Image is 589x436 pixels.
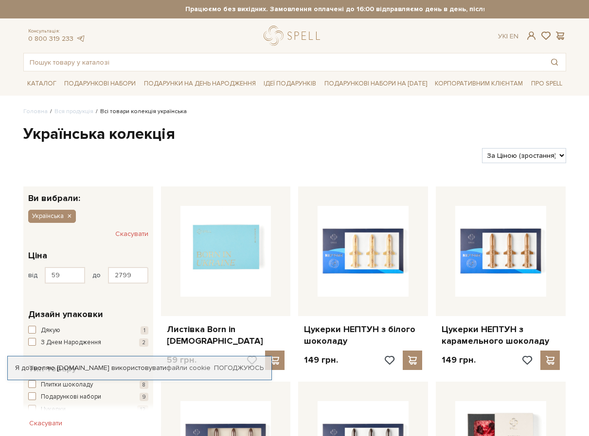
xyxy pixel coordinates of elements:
a: Головна [23,108,48,115]
button: Пошук товару у каталозі [543,53,566,71]
span: Українська [32,212,64,220]
input: Пошук товару у каталозі [24,53,543,71]
button: Плитки шоколаду 8 [28,380,148,390]
span: 2 [139,338,148,347]
span: Дизайн упаковки [28,308,103,321]
span: 8 [140,381,148,389]
span: до [92,271,101,280]
span: Плитки шоколаду [41,380,93,390]
li: Всі товари колекція українська [93,107,187,116]
span: Консультація: [28,28,86,34]
input: Ціна [108,267,148,284]
p: 149 грн. [304,354,338,366]
a: Листівка Born in [DEMOGRAPHIC_DATA] [167,324,285,347]
div: Я дозволяю [DOMAIN_NAME] використовувати [8,364,271,372]
a: Подарункові набори на [DATE] [321,75,431,92]
a: logo [264,26,324,46]
span: | [506,32,508,40]
span: З Днем Народження [41,338,101,348]
a: файли cookie [166,364,211,372]
button: Дякую 1 [28,326,148,335]
button: З Днем Народження 2 [28,338,148,348]
a: Погоджуюсь [214,364,264,372]
span: 9 [140,393,148,401]
span: 12 [137,405,148,414]
a: 0 800 319 233 [28,34,73,43]
p: 149 грн. [442,354,476,366]
button: Скасувати [115,226,148,242]
span: Ідеї подарунків [260,76,320,91]
a: Цукерки НЕПТУН з карамельного шоколаду [442,324,560,347]
a: Корпоративним клієнтам [431,75,527,92]
button: Скасувати [23,416,68,431]
span: Дякую [41,326,60,335]
span: Цукерки [41,405,66,415]
button: Цукерки 12 [28,405,148,415]
p: 59 грн. [167,354,196,366]
span: Подарунки на День народження [140,76,260,91]
button: Українська [28,210,76,222]
img: Листівка Born in Ukraine [180,206,271,297]
input: Ціна [45,267,85,284]
a: En [510,32,518,40]
a: Вся продукція [54,108,93,115]
span: Подарункові набори [41,392,101,402]
span: 1 [141,326,148,335]
h1: Українська колекція [23,124,566,145]
div: Ук [498,32,518,41]
a: telegram [76,34,86,43]
span: Подарункові набори [60,76,140,91]
span: Про Spell [527,76,566,91]
div: Ви вибрали: [23,186,153,202]
span: Каталог [23,76,60,91]
span: від [28,271,37,280]
span: Ціна [28,249,47,262]
a: Цукерки НЕПТУН з білого шоколаду [304,324,422,347]
button: Подарункові набори 9 [28,392,148,402]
